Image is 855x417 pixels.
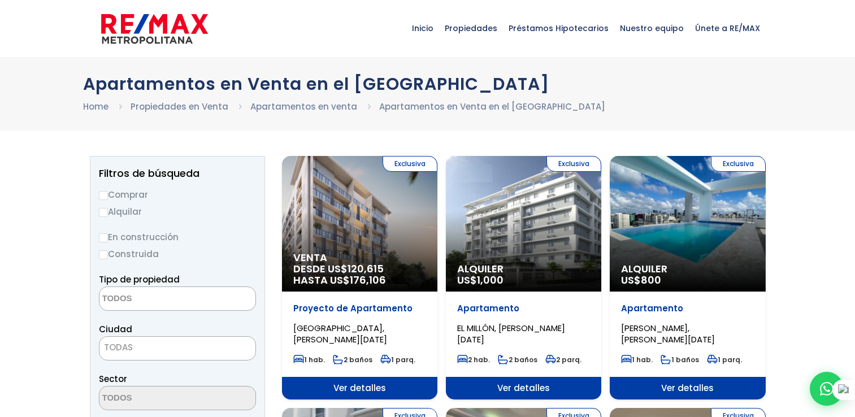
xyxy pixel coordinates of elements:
span: Alquiler [457,263,590,275]
span: 2 baños [333,355,372,364]
span: Ver detalles [610,377,765,399]
img: remax-metropolitana-logo [101,12,208,46]
textarea: Search [99,287,209,311]
span: Préstamos Hipotecarios [503,11,614,45]
span: US$ [457,273,504,287]
h1: Apartamentos en Venta en el [GEOGRAPHIC_DATA] [83,74,772,94]
input: Construida [99,250,108,259]
label: Construida [99,247,256,261]
a: Home [83,101,108,112]
span: 176,106 [350,273,386,287]
span: Venta [293,252,426,263]
span: Ver detalles [446,377,601,399]
a: Exclusiva Alquiler US$800 Apartamento [PERSON_NAME], [PERSON_NAME][DATE] 1 hab. 1 baños 1 parq. V... [610,156,765,399]
span: 2 baños [498,355,537,364]
span: DESDE US$ [293,263,426,286]
span: Nuestro equipo [614,11,689,45]
span: TODAS [99,340,255,355]
span: US$ [621,273,661,287]
span: 2 hab. [457,355,490,364]
span: Tipo de propiedad [99,273,180,285]
a: Exclusiva Alquiler US$1,000 Apartamento EL MILLÓN, [PERSON_NAME][DATE] 2 hab. 2 baños 2 parq. Ver... [446,156,601,399]
span: [PERSON_NAME], [PERSON_NAME][DATE] [621,322,715,345]
span: 1,000 [477,273,504,287]
span: Alquiler [621,263,754,275]
label: En construcción [99,230,256,244]
span: 1 parq. [707,355,742,364]
a: Apartamentos en venta [250,101,357,112]
span: 800 [641,273,661,287]
span: HASTA US$ [293,275,426,286]
li: Apartamentos en Venta en el [GEOGRAPHIC_DATA] [379,99,605,114]
label: Alquilar [99,205,256,219]
input: Comprar [99,191,108,200]
span: Inicio [406,11,439,45]
span: 1 hab. [621,355,653,364]
span: 1 hab. [293,355,325,364]
span: 2 parq. [545,355,581,364]
label: Comprar [99,188,256,202]
a: Propiedades en Venta [131,101,228,112]
input: En construcción [99,233,108,242]
span: 120,615 [348,262,384,276]
span: [GEOGRAPHIC_DATA], [PERSON_NAME][DATE] [293,322,387,345]
p: Proyecto de Apartamento [293,303,426,314]
p: Apartamento [457,303,590,314]
a: Exclusiva Venta DESDE US$120,615 HASTA US$176,106 Proyecto de Apartamento [GEOGRAPHIC_DATA], [PER... [282,156,437,399]
input: Alquilar [99,208,108,217]
span: 1 baños [661,355,699,364]
p: Apartamento [621,303,754,314]
span: TODAS [99,336,256,360]
span: Exclusiva [383,156,437,172]
span: TODAS [104,341,133,353]
span: Sector [99,373,127,385]
span: 1 parq. [380,355,415,364]
span: Exclusiva [546,156,601,172]
span: Exclusiva [711,156,766,172]
h2: Filtros de búsqueda [99,168,256,179]
textarea: Search [99,386,209,411]
span: Ciudad [99,323,132,335]
span: Propiedades [439,11,503,45]
span: Únete a RE/MAX [689,11,766,45]
span: Ver detalles [282,377,437,399]
span: EL MILLÓN, [PERSON_NAME][DATE] [457,322,565,345]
